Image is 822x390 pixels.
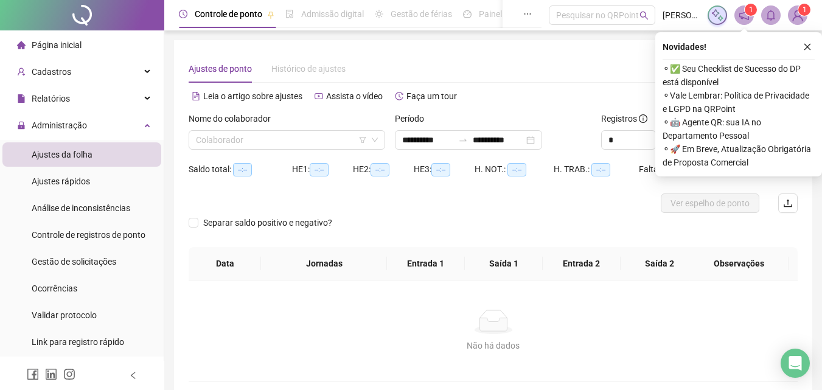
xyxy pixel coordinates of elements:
span: ⚬ ✅ Seu Checklist de Sucesso do DP está disponível [663,62,815,89]
span: Cadastros [32,67,71,77]
div: H. NOT.: [475,162,554,176]
span: ellipsis [523,10,532,18]
span: Análise de inconsistências [32,203,130,213]
span: file-text [192,92,200,100]
th: Saída 2 [621,247,698,280]
button: Ver espelho de ponto [661,193,759,213]
span: youtube [315,92,323,100]
span: search [639,11,649,20]
span: Controle de registros de ponto [32,230,145,240]
span: upload [783,198,793,208]
th: Entrada 1 [387,247,465,280]
span: Faltas: [639,164,666,174]
div: HE 2: [353,162,414,176]
span: Admissão digital [301,9,364,19]
span: bell [765,10,776,21]
span: file [17,94,26,103]
th: Observações [689,247,789,280]
span: --:-- [371,163,389,176]
span: [PERSON_NAME] [663,9,700,22]
span: --:-- [591,163,610,176]
span: Gestão de férias [391,9,452,19]
span: history [395,92,403,100]
th: Saída 1 [465,247,543,280]
span: Relatórios [32,94,70,103]
span: dashboard [463,10,472,18]
span: Novidades ! [663,40,706,54]
span: 1 [803,5,807,14]
span: Assista o vídeo [326,91,383,101]
span: file-done [285,10,294,18]
div: Não há dados [203,339,783,352]
span: ⚬ Vale Lembrar: Política de Privacidade e LGPD na QRPoint [663,89,815,116]
img: 60152 [789,6,807,24]
span: Separar saldo positivo e negativo? [198,216,337,229]
span: ⚬ 🤖 Agente QR: sua IA no Departamento Pessoal [663,116,815,142]
span: --:-- [431,163,450,176]
span: Faça um tour [406,91,457,101]
div: Open Intercom Messenger [781,349,810,378]
span: close [803,43,812,51]
label: Nome do colaborador [189,112,279,125]
th: Data [189,247,261,280]
span: Ajustes rápidos [32,176,90,186]
span: clock-circle [179,10,187,18]
span: home [17,41,26,49]
span: sun [375,10,383,18]
sup: Atualize o seu contato no menu Meus Dados [798,4,810,16]
th: Entrada 2 [543,247,621,280]
span: instagram [63,368,75,380]
th: Jornadas [261,247,386,280]
div: HE 3: [414,162,475,176]
span: info-circle [639,114,647,123]
span: Ajustes de ponto [189,64,252,74]
span: Administração [32,120,87,130]
span: --:-- [233,163,252,176]
span: down [371,136,378,144]
span: lock [17,121,26,130]
span: 1 [749,5,753,14]
span: linkedin [45,368,57,380]
div: Saldo total: [189,162,292,176]
label: Período [395,112,432,125]
span: Observações [699,257,779,270]
div: H. TRAB.: [554,162,639,176]
span: notification [739,10,750,21]
span: to [458,135,468,145]
sup: 1 [745,4,757,16]
span: pushpin [267,11,274,18]
span: Gestão de solicitações [32,257,116,266]
span: Leia o artigo sobre ajustes [203,91,302,101]
div: HE 1: [292,162,353,176]
span: Ajustes da folha [32,150,92,159]
span: filter [359,136,366,144]
span: Validar protocolo [32,310,97,320]
span: swap-right [458,135,468,145]
span: ⚬ 🚀 Em Breve, Atualização Obrigatória de Proposta Comercial [663,142,815,169]
span: Histórico de ajustes [271,64,346,74]
span: Registros [601,112,647,125]
span: Painel do DP [479,9,526,19]
span: user-add [17,68,26,76]
span: facebook [27,368,39,380]
span: Ocorrências [32,284,77,293]
span: left [129,371,138,380]
span: --:-- [507,163,526,176]
span: Link para registro rápido [32,337,124,347]
img: sparkle-icon.fc2bf0ac1784a2077858766a79e2daf3.svg [711,9,724,22]
span: --:-- [310,163,329,176]
span: Controle de ponto [195,9,262,19]
span: Página inicial [32,40,82,50]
